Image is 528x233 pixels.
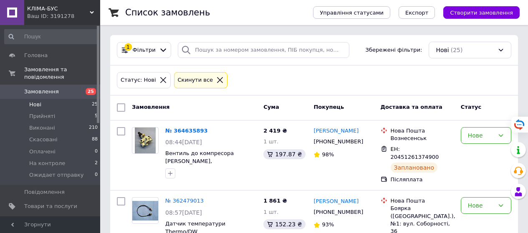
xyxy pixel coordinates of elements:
span: Статус [461,104,482,110]
button: Експорт [399,6,435,19]
span: Оплачені [29,148,56,155]
div: 152.23 ₴ [263,219,305,229]
span: Замовлення [132,104,169,110]
span: (25) [451,47,463,53]
span: Скасовані [29,136,58,143]
span: 25 [86,88,96,95]
input: Пошук [4,29,99,44]
div: Нове [468,201,494,210]
div: [PHONE_NUMBER] [312,207,365,218]
span: Прийняті [29,113,55,120]
span: 1 861 ₴ [263,198,287,204]
div: Післяплата [391,176,454,183]
a: Фото товару [132,197,159,224]
div: Вознесенськ [391,135,454,142]
span: 0 [95,148,98,155]
span: 210 [89,124,98,132]
button: Створити замовлення [443,6,520,19]
a: Фото товару [132,127,159,154]
a: Вентиль до компресора [PERSON_NAME], [PERSON_NAME] [165,150,234,172]
img: Фото товару [132,201,158,220]
div: Cкинути все [176,76,215,85]
span: Повідомлення [24,188,65,196]
span: На контроле [29,160,65,167]
a: [PERSON_NAME] [313,127,359,135]
span: Створити замовлення [450,10,513,16]
a: № 362479013 [165,198,204,204]
input: Пошук за номером замовлення, ПІБ покупця, номером телефону, Email, номером накладної [178,42,349,58]
span: КЛІМА-БУС [27,5,90,13]
span: 2 [95,160,98,167]
button: Управління статусами [313,6,390,19]
span: Ожидает отправку [29,171,84,179]
span: Збережені фільтри: [366,46,422,54]
div: Заплановано [391,163,438,173]
span: 1 шт. [263,209,278,215]
div: Статус: Нові [119,76,158,85]
a: Створити замовлення [435,9,520,15]
span: Експорт [405,10,429,16]
span: Головна [24,52,48,59]
a: [PERSON_NAME] [313,198,359,205]
span: Замовлення [24,88,59,95]
div: 197.87 ₴ [263,149,305,159]
div: [PHONE_NUMBER] [312,136,365,147]
div: Нова Пошта [391,197,454,205]
span: 2 419 ₴ [263,128,287,134]
span: Нові [29,101,41,108]
div: Нове [468,131,494,140]
span: ЕН: 20451261374900 [391,146,439,160]
span: Виконані [29,124,55,132]
span: Управління статусами [320,10,384,16]
span: Доставка та оплата [381,104,442,110]
span: 88 [92,136,98,143]
img: Фото товару [135,128,156,153]
span: Нові [436,46,449,54]
span: Замовлення та повідомлення [24,66,100,81]
span: 08:57[DATE] [165,209,202,216]
span: 1 шт. [263,138,278,145]
span: Cума [263,104,279,110]
span: 25 [92,101,98,108]
span: Товари та послуги [24,203,77,210]
span: Покупець [313,104,344,110]
span: Фільтри [133,46,156,54]
span: 93% [322,221,334,228]
span: 0 [95,171,98,179]
span: 5 [95,113,98,120]
div: Нова Пошта [391,127,454,135]
h1: Список замовлень [125,8,210,18]
a: № 364635893 [165,128,208,134]
span: 98% [322,151,334,158]
span: 08:44[DATE] [165,139,202,145]
div: 1 [124,43,132,50]
div: Ваш ID: 3191278 [27,13,100,20]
